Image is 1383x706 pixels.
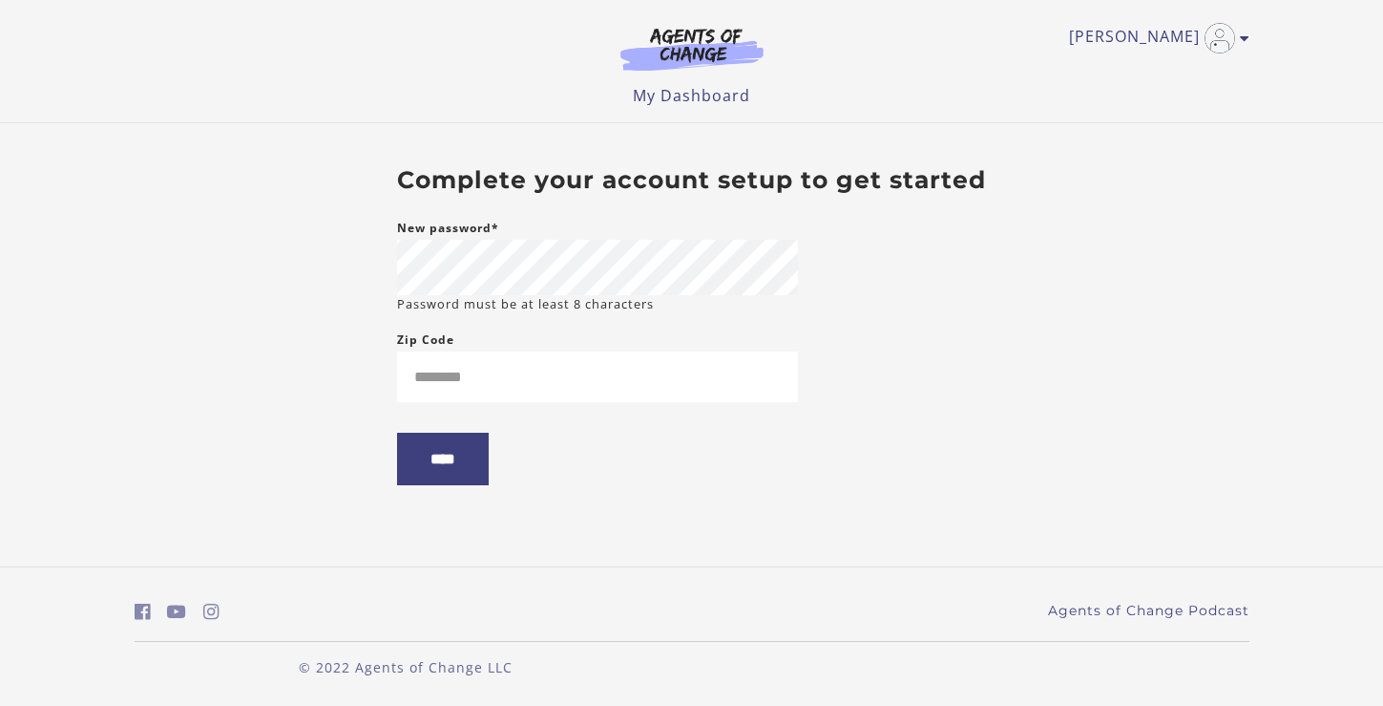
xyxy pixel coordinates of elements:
[397,217,499,240] label: New password*
[203,603,220,621] i: https://www.instagram.com/agentsofchangeprep/ (Open in a new window)
[600,27,784,71] img: Agents of Change Logo
[135,603,151,621] i: https://www.facebook.com/groups/aswbtestprep (Open in a new window)
[1048,601,1249,621] a: Agents of Change Podcast
[397,295,654,313] small: Password must be at least 8 characters
[135,657,677,677] p: © 2022 Agents of Change LLC
[135,598,151,626] a: https://www.facebook.com/groups/aswbtestprep (Open in a new window)
[167,598,186,626] a: https://www.youtube.com/c/AgentsofChangeTestPrepbyMeaganMitchell (Open in a new window)
[633,85,750,106] a: My Dashboard
[203,598,220,626] a: https://www.instagram.com/agentsofchangeprep/ (Open in a new window)
[397,329,454,352] label: Zip Code
[397,165,986,194] h3: Complete your account setup to get started
[167,603,186,621] i: https://www.youtube.com/c/AgentsofChangeTestPrepbyMeaganMitchell (Open in a new window)
[1069,23,1240,53] a: Toggle menu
